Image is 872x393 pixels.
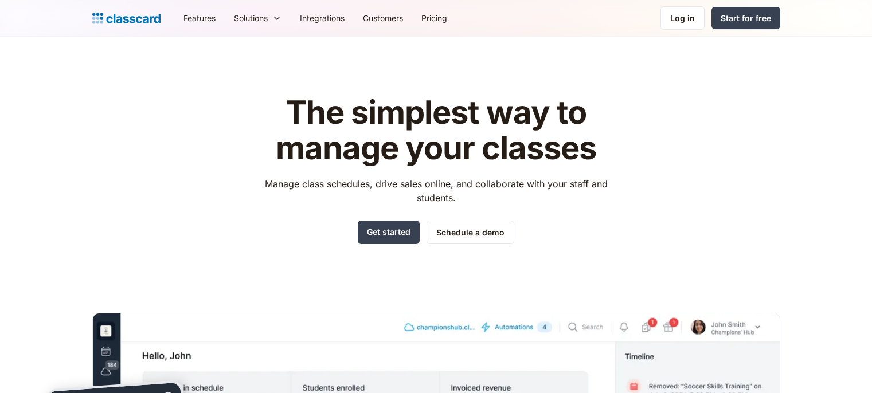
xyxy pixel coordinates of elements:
[174,5,225,31] a: Features
[660,6,705,30] a: Log in
[721,12,771,24] div: Start for free
[254,177,618,205] p: Manage class schedules, drive sales online, and collaborate with your staff and students.
[291,5,354,31] a: Integrations
[92,10,161,26] a: home
[427,221,514,244] a: Schedule a demo
[412,5,456,31] a: Pricing
[225,5,291,31] div: Solutions
[670,12,695,24] div: Log in
[358,221,420,244] a: Get started
[354,5,412,31] a: Customers
[234,12,268,24] div: Solutions
[254,95,618,166] h1: The simplest way to manage your classes
[711,7,780,29] a: Start for free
